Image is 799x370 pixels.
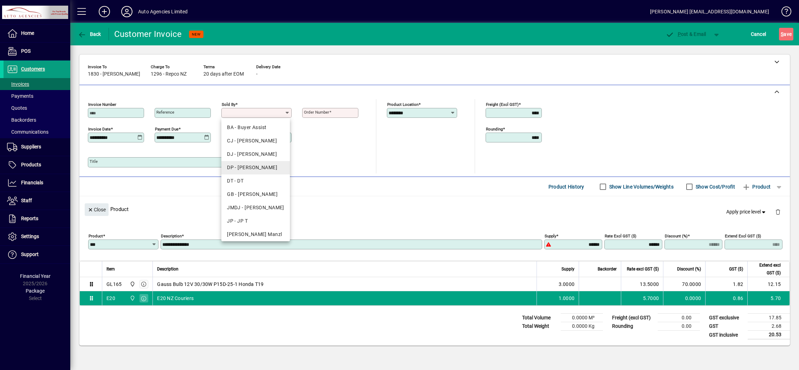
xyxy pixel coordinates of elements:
a: Settings [4,228,70,245]
td: 0.86 [705,291,747,305]
span: Supply [561,265,574,273]
a: Backorders [4,114,70,126]
a: Products [4,156,70,174]
div: DT - DT [227,177,284,185]
span: Suppliers [21,144,41,149]
span: Close [87,204,106,216]
span: S [781,31,784,37]
div: GL165 [106,281,122,288]
div: 13.5000 [625,281,659,288]
td: 0.00 [658,322,700,331]
span: Backorders [7,117,36,123]
a: Invoices [4,78,70,90]
mat-option: BA - Buyer Assist [221,121,290,134]
span: Extend excl GST ($) [752,261,781,277]
span: Products [21,162,41,167]
span: Communications [7,129,48,135]
app-page-header-button: Back [70,28,109,40]
div: CJ - [PERSON_NAME] [227,137,284,145]
span: ave [781,28,792,40]
div: Auto Agencies Limited [138,6,188,17]
td: Total Weight [519,322,561,331]
a: Quotes [4,102,70,114]
mat-label: Title [90,159,98,164]
td: GST exclusive [706,314,748,322]
mat-label: Invoice date [88,127,111,132]
button: Profile [116,5,138,18]
mat-label: Description [161,234,182,238]
mat-option: GB - Gavin Bright [221,188,290,201]
button: Close [85,203,109,216]
td: 70.0000 [663,277,705,291]
a: Knowledge Base [776,1,790,24]
span: 20 days after EOM [203,71,244,77]
a: Reports [4,210,70,228]
span: Item [106,265,115,273]
td: 20.53 [748,331,790,339]
div: BA - Buyer Assist [227,124,284,131]
td: GST inclusive [706,331,748,339]
button: Post & Email [662,28,710,40]
div: Product [79,196,790,222]
td: 5.70 [747,291,790,305]
span: GST ($) [729,265,743,273]
span: Staff [21,198,32,203]
td: 17.85 [748,314,790,322]
button: Back [76,28,103,40]
div: [PERSON_NAME] [EMAIL_ADDRESS][DOMAIN_NAME] [650,6,769,17]
button: Apply price level [723,206,770,218]
div: Customer Invoice [114,28,182,40]
span: NEW [192,32,201,37]
span: Gauss Bulb 12V 30/30W P15D-25-1 Honda T19 [157,281,264,288]
a: Suppliers [4,138,70,156]
span: Product History [548,181,584,192]
app-page-header-button: Delete [769,209,786,215]
span: Support [21,251,39,257]
span: Back [78,31,101,37]
span: Financial Year [20,273,51,279]
mat-label: Freight (excl GST) [486,102,519,107]
div: E20 [106,295,115,302]
span: Cancel [751,28,766,40]
button: Add [93,5,116,18]
span: Payments [7,93,33,99]
span: Invoices [7,81,29,87]
mat-option: CJ - Cheryl Jennings [221,134,290,148]
td: 0.00 [658,314,700,322]
mat-label: Payment due [155,127,178,132]
div: [PERSON_NAME] Manzl [227,231,284,238]
mat-option: DJ - DAVE JENNINGS [221,148,290,161]
mat-label: Discount (%) [665,234,688,238]
span: Rangiora [128,294,136,302]
td: 0.0000 [663,291,705,305]
app-page-header-button: Close [83,206,110,212]
td: GST [706,322,748,331]
span: Package [26,288,45,294]
a: Financials [4,174,70,192]
mat-option: SM - Sophea Manzl [221,228,290,241]
mat-label: Rate excl GST ($) [605,234,636,238]
button: Cancel [749,28,768,40]
div: JMDJ - [PERSON_NAME] [227,204,284,211]
span: E20 NZ Couriers [157,295,194,302]
span: P [678,31,681,37]
span: Reports [21,216,38,221]
mat-label: Rounding [486,127,503,132]
span: POS [21,48,31,54]
mat-option: DP - Donovan Percy [221,161,290,174]
div: 5.7000 [625,295,659,302]
label: Show Line Volumes/Weights [608,183,674,190]
td: 0.0000 Kg [561,322,603,331]
mat-label: Extend excl GST ($) [725,234,761,238]
a: POS [4,43,70,60]
span: Description [157,265,178,273]
span: 1296 - Repco NZ [151,71,187,77]
td: 0.0000 M³ [561,314,603,322]
div: GB - [PERSON_NAME] [227,191,284,198]
span: Product [742,181,771,192]
span: ost & Email [665,31,706,37]
mat-label: Product [89,234,103,238]
td: Freight (excl GST) [609,314,658,322]
div: DP - [PERSON_NAME] [227,164,284,171]
mat-label: Invoice number [88,102,116,107]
